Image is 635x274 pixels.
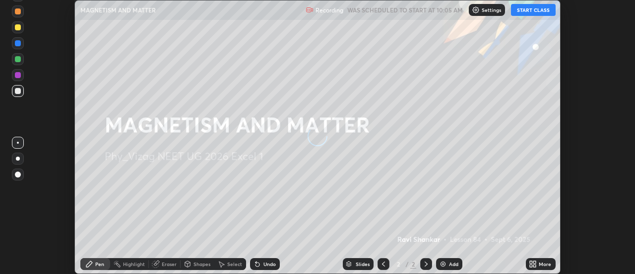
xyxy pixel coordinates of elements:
p: MAGNETISM AND MATTER [80,6,156,14]
h5: WAS SCHEDULED TO START AT 10:05 AM [347,5,463,14]
div: Undo [263,262,276,267]
div: Slides [356,262,370,267]
img: class-settings-icons [472,6,480,14]
div: Add [449,262,458,267]
div: 2 [410,260,416,269]
img: add-slide-button [439,260,447,268]
button: START CLASS [511,4,556,16]
p: Settings [482,7,501,12]
div: Select [227,262,242,267]
div: Shapes [193,262,210,267]
div: 2 [393,261,403,267]
div: / [405,261,408,267]
div: Eraser [162,262,177,267]
div: Highlight [123,262,145,267]
p: Recording [316,6,343,14]
div: More [539,262,551,267]
div: Pen [95,262,104,267]
img: recording.375f2c34.svg [306,6,314,14]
